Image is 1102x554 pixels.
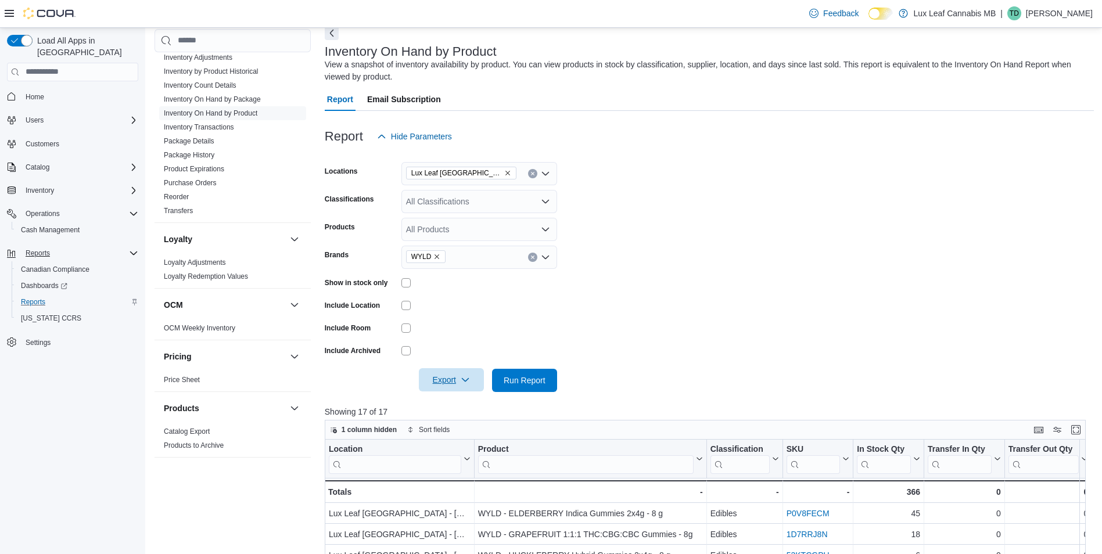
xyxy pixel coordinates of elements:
[21,136,138,151] span: Customers
[342,425,397,434] span: 1 column hidden
[1032,423,1046,437] button: Keyboard shortcuts
[164,351,285,362] button: Pricing
[805,2,863,25] a: Feedback
[329,444,461,473] div: Location
[325,45,497,59] h3: Inventory On Hand by Product
[7,84,138,381] nav: Complex example
[325,129,363,143] h3: Report
[1069,423,1083,437] button: Enter fullscreen
[329,527,471,541] div: Lux Leaf [GEOGRAPHIC_DATA] - [GEOGRAPHIC_DATA]
[504,375,545,386] span: Run Report
[325,346,381,355] label: Include Archived
[164,123,234,132] span: Inventory Transactions
[16,262,94,276] a: Canadian Compliance
[426,368,477,391] span: Export
[164,67,259,76] span: Inventory by Product Historical
[857,485,920,499] div: 366
[21,160,54,174] button: Catalog
[164,165,224,173] a: Product Expirations
[1008,444,1079,473] div: Transfer Out Qty
[914,6,996,20] p: Lux Leaf Cannabis MB
[164,272,248,280] a: Loyalty Redemption Values
[786,444,840,473] div: SKU URL
[164,324,235,332] a: OCM Weekly Inventory
[2,135,143,152] button: Customers
[164,299,285,311] button: OCM
[1008,444,1079,455] div: Transfer Out Qty
[2,159,143,175] button: Catalog
[928,485,1001,499] div: 0
[164,95,261,103] a: Inventory On Hand by Package
[433,253,440,260] button: Remove WYLD from selection in this group
[164,375,200,384] span: Price Sheet
[164,299,183,311] h3: OCM
[21,336,55,350] a: Settings
[419,368,484,391] button: Export
[1010,6,1019,20] span: TD
[16,295,50,309] a: Reports
[21,90,49,104] a: Home
[372,125,457,148] button: Hide Parameters
[21,184,138,197] span: Inventory
[26,163,49,172] span: Catalog
[786,530,827,539] a: 1D7RRJ8N
[1000,6,1003,20] p: |
[367,88,441,111] span: Email Subscription
[857,444,911,455] div: In Stock Qty
[164,376,200,384] a: Price Sheet
[325,167,358,176] label: Locations
[868,8,893,20] input: Dark Mode
[164,109,257,118] span: Inventory On Hand by Product
[419,425,450,434] span: Sort fields
[541,197,550,206] button: Open list of options
[21,314,81,323] span: [US_STATE] CCRS
[1026,6,1093,20] p: [PERSON_NAME]
[16,279,72,293] a: Dashboards
[928,444,1001,473] button: Transfer In Qty
[541,253,550,262] button: Open list of options
[786,444,849,473] button: SKU
[786,509,829,518] a: P0V8FECM
[164,233,192,245] h3: Loyalty
[164,53,232,62] a: Inventory Adjustments
[26,249,50,258] span: Reports
[1008,444,1088,473] button: Transfer Out Qty
[329,444,471,473] button: Location
[325,26,339,40] button: Next
[12,261,143,278] button: Canadian Compliance
[528,169,537,178] button: Clear input
[1008,485,1088,499] div: 0
[164,178,217,188] span: Purchase Orders
[164,136,214,146] span: Package Details
[164,123,234,131] a: Inventory Transactions
[710,527,778,541] div: Edibles
[164,258,226,267] a: Loyalty Adjustments
[478,506,702,520] div: WYLD - ELDERBERRY Indica Gummies 2x4g - 8 g
[325,301,380,310] label: Include Location
[325,59,1088,83] div: View a snapshot of inventory availability by product. You can view products in stock by classific...
[16,223,84,237] a: Cash Management
[403,423,454,437] button: Sort fields
[164,151,214,159] a: Package History
[288,350,301,364] button: Pricing
[21,113,138,127] span: Users
[21,281,67,290] span: Dashboards
[411,167,502,179] span: Lux Leaf [GEOGRAPHIC_DATA] - [GEOGRAPHIC_DATA]
[928,444,992,473] div: Transfer In Qty
[1008,527,1088,541] div: 0
[1008,506,1088,520] div: 0
[327,88,353,111] span: Report
[478,485,702,499] div: -
[406,167,516,179] span: Lux Leaf Winnipeg - Bridgewater
[21,184,59,197] button: Inventory
[164,427,210,436] span: Catalog Export
[12,278,143,294] a: Dashboards
[391,131,452,142] span: Hide Parameters
[478,444,693,473] div: Product
[21,246,55,260] button: Reports
[26,186,54,195] span: Inventory
[12,310,143,326] button: [US_STATE] CCRS
[16,311,86,325] a: [US_STATE] CCRS
[164,206,193,215] span: Transfers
